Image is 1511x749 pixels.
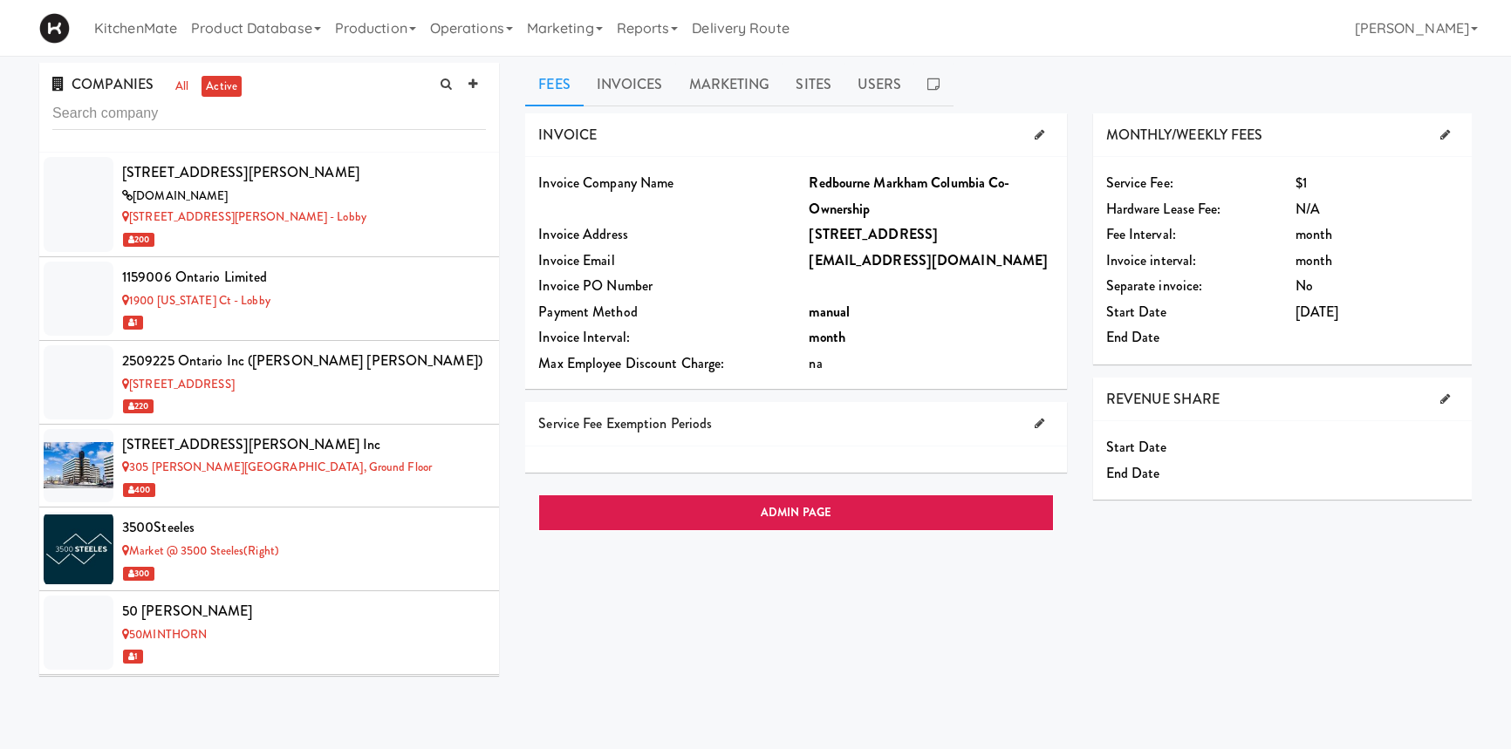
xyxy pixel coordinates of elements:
a: 1900 [US_STATE] Ct - Lobby [122,292,270,309]
span: [DATE] [1296,302,1339,322]
span: month [1296,250,1333,270]
span: Start Date [1106,302,1167,322]
span: End Date [1106,463,1160,483]
div: 1159006 Ontario Limited [122,264,486,290]
a: Market @ 3500 Steeles(Right) [122,542,279,559]
span: COMPANIES [52,74,154,94]
a: Marketing [676,63,783,106]
span: INVOICE [538,125,597,145]
span: Invoice interval: [1106,250,1197,270]
b: [EMAIL_ADDRESS][DOMAIN_NAME] [809,250,1048,270]
span: Max Employee Discount Charge: [538,353,724,373]
div: [STREET_ADDRESS][PERSON_NAME] Inc [122,432,486,458]
b: manual [809,302,850,322]
a: Fees [525,63,583,106]
span: Fee Interval: [1106,224,1176,244]
span: month [1296,224,1333,244]
span: Invoice Interval: [538,327,630,347]
span: Invoice PO Number [538,276,653,296]
li: 3500SteelesMarket @ 3500 Steeles(Right) 300 [39,507,499,591]
span: Start Date [1106,437,1167,457]
span: Separate invoice: [1106,276,1203,296]
a: [STREET_ADDRESS] [122,376,235,392]
a: ADMIN PAGE [538,494,1053,531]
li: 50 [PERSON_NAME]50MINTHORN 1 [39,591,499,675]
span: Invoice Email [538,250,614,270]
span: 300 [123,567,154,581]
li: 2509225 Ontario Inc ([PERSON_NAME] [PERSON_NAME])[STREET_ADDRESS] 220 [39,341,499,425]
div: [DOMAIN_NAME] [122,186,486,208]
span: N/A [1296,199,1320,219]
span: REVENUE SHARE [1106,389,1220,409]
span: 220 [123,399,154,413]
a: Sites [783,63,844,106]
div: 3500Steeles [122,514,486,541]
span: Hardware Lease Fee: [1106,199,1221,219]
li: 1159006 Ontario Limited1900 [US_STATE] Ct - Lobby 1 [39,257,499,341]
span: Payment Method [538,302,637,322]
span: End Date [1106,327,1160,347]
span: 1 [123,316,143,330]
span: Service Fee Exemption Periods [538,413,712,433]
span: MONTHLY/WEEKLY FEES [1106,125,1263,145]
a: 305 [PERSON_NAME][GEOGRAPHIC_DATA], Ground Floor [122,459,432,475]
span: 200 [123,233,154,247]
div: 50 [PERSON_NAME] [122,598,486,624]
b: [STREET_ADDRESS] [809,224,938,244]
a: [STREET_ADDRESS][PERSON_NAME] - Lobby [122,208,366,225]
span: Invoice Address [538,224,628,244]
span: 400 [123,483,155,497]
a: all [171,76,193,98]
a: Users [844,63,915,106]
b: Redbourne Markham Columbia Co-Ownership [809,173,1009,219]
div: [STREET_ADDRESS][PERSON_NAME] [122,160,486,186]
b: month [809,327,845,347]
span: 1 [123,650,143,664]
div: 2509225 Ontario Inc ([PERSON_NAME] [PERSON_NAME]) [122,348,486,374]
div: No [1296,273,1459,299]
img: Micromart [39,13,70,44]
input: Search company [52,98,486,130]
span: Invoice Company Name [538,173,673,193]
span: Service Fee: [1106,173,1173,193]
a: active [202,76,242,98]
a: Invoices [584,63,676,106]
li: [STREET_ADDRESS][PERSON_NAME][DOMAIN_NAME][STREET_ADDRESS][PERSON_NAME] - Lobby 200 [39,153,499,257]
span: $1 [1296,173,1307,193]
div: na [809,351,1053,377]
a: 50MINTHORN [122,626,207,643]
li: [STREET_ADDRESS][PERSON_NAME] Inc305 [PERSON_NAME][GEOGRAPHIC_DATA], Ground Floor 400 [39,425,499,508]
